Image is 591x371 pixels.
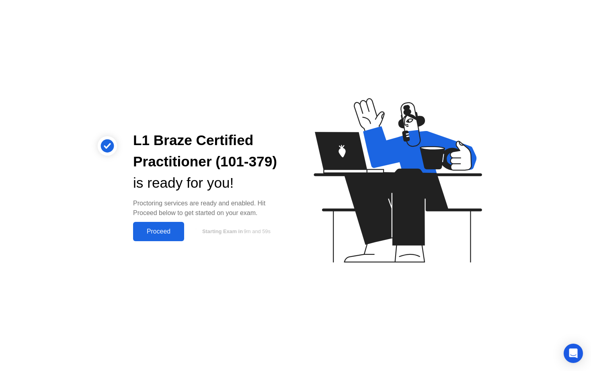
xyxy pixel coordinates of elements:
button: Proceed [133,222,184,241]
div: Open Intercom Messenger [564,344,583,363]
span: 9m and 59s [244,228,271,234]
div: Proceed [135,228,182,235]
button: Starting Exam in9m and 59s [188,224,283,239]
div: L1 Braze Certified Practitioner (101-379) [133,130,283,172]
div: is ready for you! [133,172,283,194]
div: Proctoring services are ready and enabled. Hit Proceed below to get started on your exam. [133,199,283,218]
